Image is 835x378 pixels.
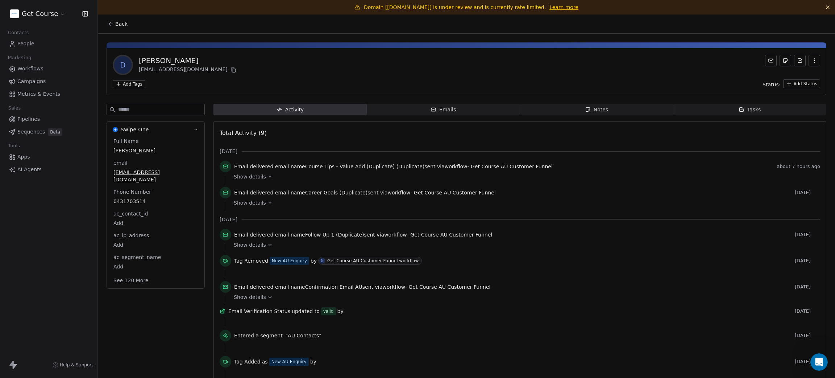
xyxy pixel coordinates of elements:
[6,170,139,199] div: Harinder says…
[327,258,419,263] div: Get Course AU Customer Funnel workflow
[12,187,68,192] div: [PERSON_NAME] • [DATE]
[6,199,139,209] div: [DATE]
[112,232,150,239] span: ac_ip_address
[795,258,820,264] span: [DATE]
[6,126,92,138] a: SequencesBeta
[795,359,820,365] span: [DATE]
[113,80,145,88] button: Add Tags
[113,219,198,227] span: Add
[11,238,17,243] button: Upload attachment
[115,20,128,28] span: Back
[234,163,553,170] span: email name sent via workflow -
[311,257,317,264] span: by
[549,4,578,11] a: Learn more
[35,9,72,16] p: Active 30m ago
[310,358,316,365] span: by
[228,308,290,315] span: Email Verification Status
[471,164,553,169] span: Get Course AU Customer Funnel
[5,52,34,63] span: Marketing
[139,66,238,74] div: [EMAIL_ADDRESS][DOMAIN_NAME]
[262,358,268,365] span: as
[431,106,456,114] div: Emails
[17,52,113,78] li: : Keep your sender name, footer, and linked website consistent with your brand and region (e.g., ...
[220,216,237,223] span: [DATE]
[17,166,42,173] span: AI Agents
[113,169,198,183] span: [EMAIL_ADDRESS][DOMAIN_NAME]
[12,174,105,182] div: Thank you for choosing Swipe One :)
[17,128,45,136] span: Sequences
[783,79,820,88] button: Add Status
[53,362,93,368] a: Help & Support
[795,333,820,338] span: [DATE]
[6,148,139,170] div: Leona says…
[112,159,129,167] span: email
[113,3,127,17] button: Home
[5,103,24,114] span: Sales
[121,126,149,133] span: Swipe One
[286,332,321,339] span: "AU Contacts"
[6,170,111,186] div: Thank you for choosing Swipe One :)[PERSON_NAME] • [DATE]
[777,164,820,169] span: about 7 hours ago
[139,56,238,66] div: [PERSON_NAME]
[271,358,307,365] div: New AU Enquiry
[6,75,92,87] a: Campaigns
[104,17,132,30] button: Back
[810,353,828,371] iframe: Intercom live chat
[234,190,273,196] span: Email delivered
[234,199,266,206] span: Show details
[107,137,204,288] div: Swipe OneSwipe One
[305,232,364,238] span: Follow Up 1 (Duplicate)
[739,106,761,114] div: Tasks
[234,241,815,248] a: Show details
[112,137,140,145] span: Full Name
[234,199,815,206] a: Show details
[113,198,198,205] span: 0431703514
[234,283,490,291] span: email name sent via workflow -
[114,56,132,74] span: D
[112,188,153,196] span: Phone Number
[323,308,334,315] div: valid
[46,238,52,243] button: Start recording
[6,113,92,125] a: Pipelines
[795,308,820,314] span: [DATE]
[28,148,139,164] div: Thank you for this! Appreciate the help
[234,257,268,264] span: Tag Removed
[220,148,237,155] span: [DATE]
[17,40,34,48] span: People
[112,254,162,261] span: ac_segment_name
[272,258,307,264] div: New AU Enquiry
[17,16,52,22] b: List hygiene
[234,293,266,301] span: Show details
[21,4,32,16] img: Profile image for Harinder
[305,190,367,196] span: Career Goals (Duplicate)
[12,114,113,128] div: Please let me know if you have any questions!
[34,238,40,243] button: Gif picker
[17,115,40,123] span: Pipelines
[6,63,92,75] a: Workflows
[17,16,113,50] li: : Continue verifying and segmenting contacts so you’re always sending to active, subscribed recip...
[795,232,820,238] span: [DATE]
[234,231,492,238] span: email name sent via workflow -
[795,284,820,290] span: [DATE]
[17,90,60,98] span: Metrics & Events
[5,27,32,38] span: Contacts
[12,82,113,111] div: These best practices help you maintain a strong reputation, avoid future reviews, and ensure your...
[234,232,273,238] span: Email delivered
[112,210,149,217] span: ac_contact_id
[6,164,92,176] a: AI Agents
[9,8,67,20] button: Get Course
[113,147,198,154] span: [PERSON_NAME]
[23,238,29,243] button: Emoji picker
[795,190,820,196] span: [DATE]
[34,153,133,160] div: Thank you for this! Appreciate the help
[337,308,344,315] span: by
[107,122,204,137] button: Swipe OneSwipe One
[22,9,58,19] span: Get Course
[109,274,153,287] button: See 120 More
[305,164,425,169] span: Course Tips - Value Add (Duplicate) (Duplicate)
[234,241,266,248] span: Show details
[6,209,139,315] div: Leona says…
[410,232,492,238] span: Get Course AU Customer Funnel
[124,235,136,246] button: Send a message…
[6,38,92,50] a: People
